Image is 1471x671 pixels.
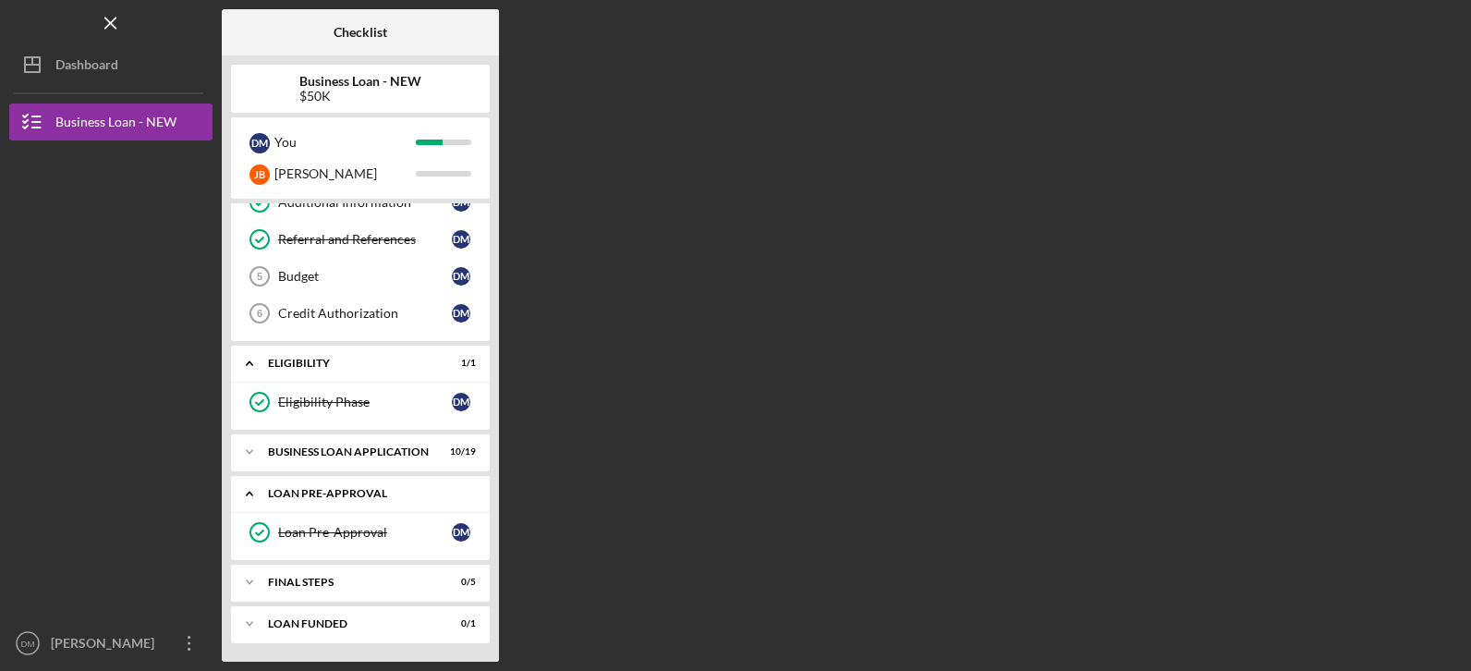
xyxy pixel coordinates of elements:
div: D M [452,267,470,286]
div: D M [452,304,470,323]
text: DM [21,639,35,649]
button: DM[PERSON_NAME] [9,625,213,662]
div: Credit Authorization [278,306,452,321]
div: FINAL STEPS [268,577,430,588]
div: 10 / 19 [443,446,476,457]
div: 0 / 5 [443,577,476,588]
div: Eligibility Phase [278,395,452,409]
div: [PERSON_NAME] [274,158,416,189]
a: Loan Pre-ApprovalDM [240,514,480,551]
div: $50K [299,89,421,104]
a: 5BudgetDM [240,258,480,295]
a: 6Credit AuthorizationDM [240,295,480,332]
div: D M [452,523,470,542]
b: Checklist [334,25,387,40]
b: Business Loan - NEW [299,74,421,89]
a: Referral and ReferencesDM [240,221,480,258]
div: ELIGIBILITY [268,358,430,369]
div: D M [249,133,270,153]
div: Loan Pre-Approval [278,525,452,540]
tspan: 5 [257,271,262,282]
button: Business Loan - NEW [9,104,213,140]
div: 0 / 1 [443,618,476,629]
div: Referral and References [278,232,452,247]
div: D M [452,230,470,249]
div: BUSINESS LOAN APPLICATION [268,446,430,457]
div: LOAN FUNDED [268,618,430,629]
div: Business Loan - NEW [55,104,176,145]
div: Budget [278,269,452,284]
a: Eligibility PhaseDM [240,384,480,421]
tspan: 6 [257,308,262,319]
div: Dashboard [55,46,118,88]
div: J B [249,165,270,185]
div: 1 / 1 [443,358,476,369]
div: [PERSON_NAME] [46,625,166,666]
div: D M [452,393,470,411]
div: You [274,127,416,158]
button: Dashboard [9,46,213,83]
div: LOAN PRE-APPROVAL [268,488,467,499]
